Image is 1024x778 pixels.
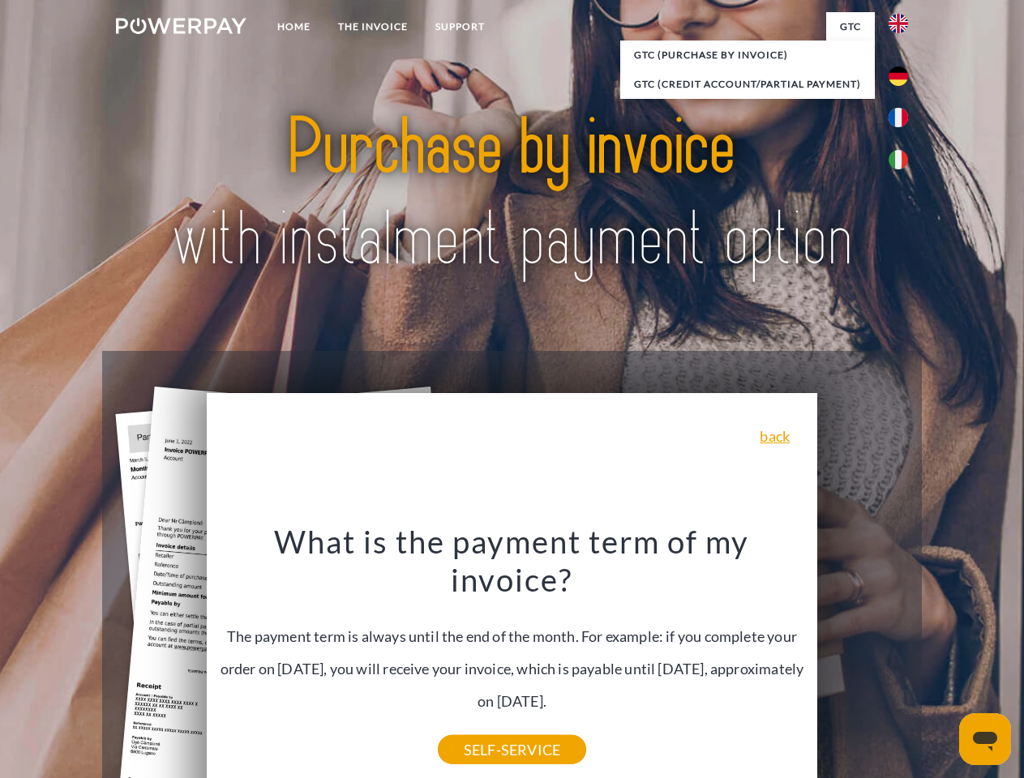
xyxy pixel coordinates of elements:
[959,713,1011,765] iframe: Button to launch messaging window
[889,150,908,169] img: it
[422,12,499,41] a: Support
[889,66,908,86] img: de
[116,18,246,34] img: logo-powerpay-white.svg
[324,12,422,41] a: THE INVOICE
[620,70,875,99] a: GTC (Credit account/partial payment)
[155,78,869,310] img: title-powerpay_en.svg
[620,41,875,70] a: GTC (Purchase by invoice)
[216,522,808,750] div: The payment term is always until the end of the month. For example: if you complete your order on...
[438,735,586,764] a: SELF-SERVICE
[889,14,908,33] img: en
[826,12,875,41] a: GTC
[216,522,808,600] h3: What is the payment term of my invoice?
[760,429,790,443] a: back
[263,12,324,41] a: Home
[889,108,908,127] img: fr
